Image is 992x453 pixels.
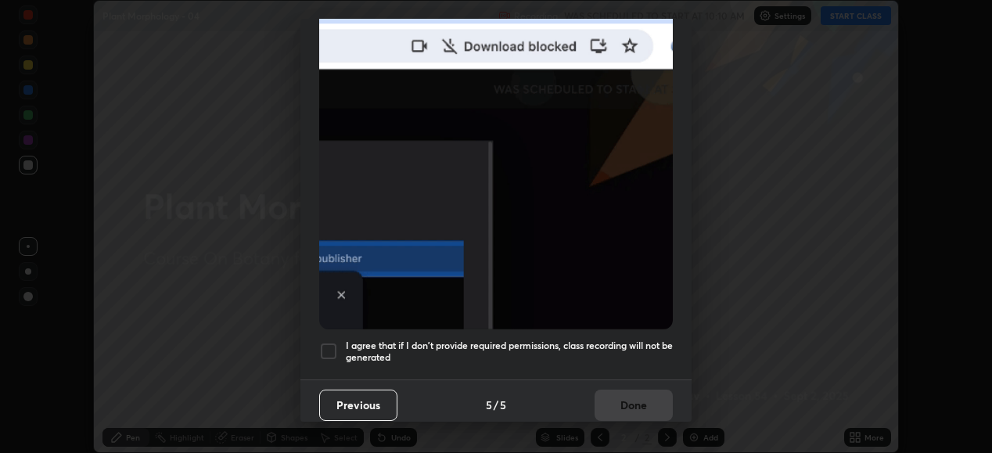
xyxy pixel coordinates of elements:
[494,397,498,413] h4: /
[486,397,492,413] h4: 5
[346,340,673,364] h5: I agree that if I don't provide required permissions, class recording will not be generated
[319,390,397,421] button: Previous
[500,397,506,413] h4: 5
